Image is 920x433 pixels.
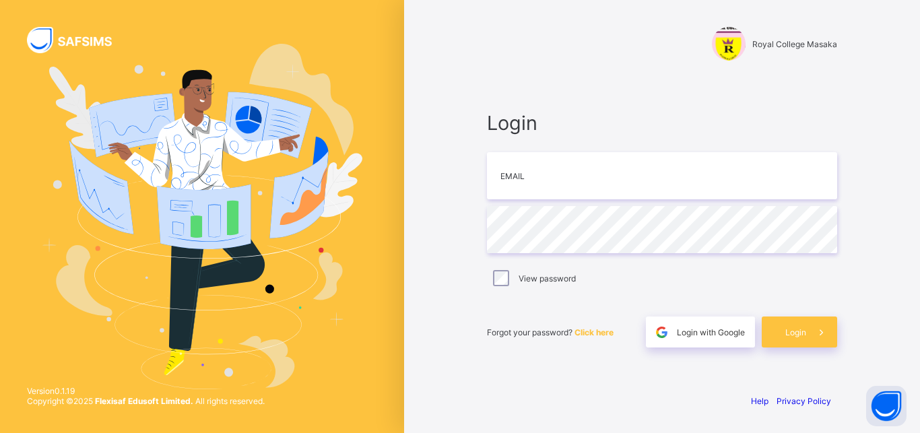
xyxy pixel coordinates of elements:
img: SAFSIMS Logo [27,27,128,53]
span: Login [785,327,806,337]
span: Forgot your password? [487,327,614,337]
button: Open asap [866,386,907,426]
span: Login with Google [677,327,745,337]
span: Royal College Masaka [752,39,837,49]
span: Copyright © 2025 All rights reserved. [27,396,265,406]
span: Version 0.1.19 [27,386,265,396]
img: Hero Image [42,44,362,389]
img: google.396cfc9801f0270233282035f929180a.svg [654,325,669,340]
a: Privacy Policy [777,396,831,406]
label: View password [519,273,576,284]
strong: Flexisaf Edusoft Limited. [95,396,193,406]
a: Click here [574,327,614,337]
a: Help [751,396,768,406]
span: Login [487,111,837,135]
